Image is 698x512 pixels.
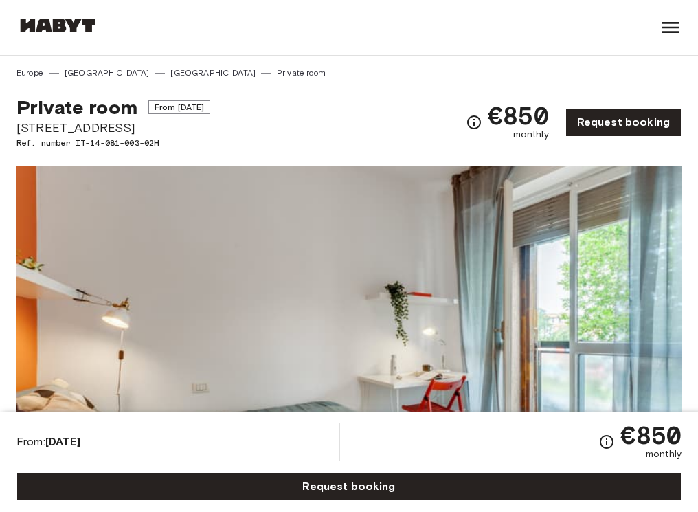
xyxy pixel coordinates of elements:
span: monthly [646,447,682,461]
svg: Check cost overview for full price breakdown. Please note that discounts apply to new joiners onl... [466,114,482,131]
span: €850 [488,103,549,128]
a: Request booking [16,472,682,501]
a: [GEOGRAPHIC_DATA] [65,67,150,79]
a: Private room [277,67,326,79]
a: [GEOGRAPHIC_DATA] [170,67,256,79]
span: [STREET_ADDRESS] [16,119,210,137]
span: From: [16,434,80,449]
span: Ref. number IT-14-081-003-02H [16,137,210,149]
span: €850 [620,423,682,447]
span: From [DATE] [148,100,211,114]
b: [DATE] [45,435,80,448]
a: Request booking [565,108,682,137]
span: monthly [513,128,549,142]
span: Private room [16,96,137,119]
svg: Check cost overview for full price breakdown. Please note that discounts apply to new joiners onl... [598,434,615,450]
img: Habyt [16,19,99,32]
a: Europe [16,67,43,79]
